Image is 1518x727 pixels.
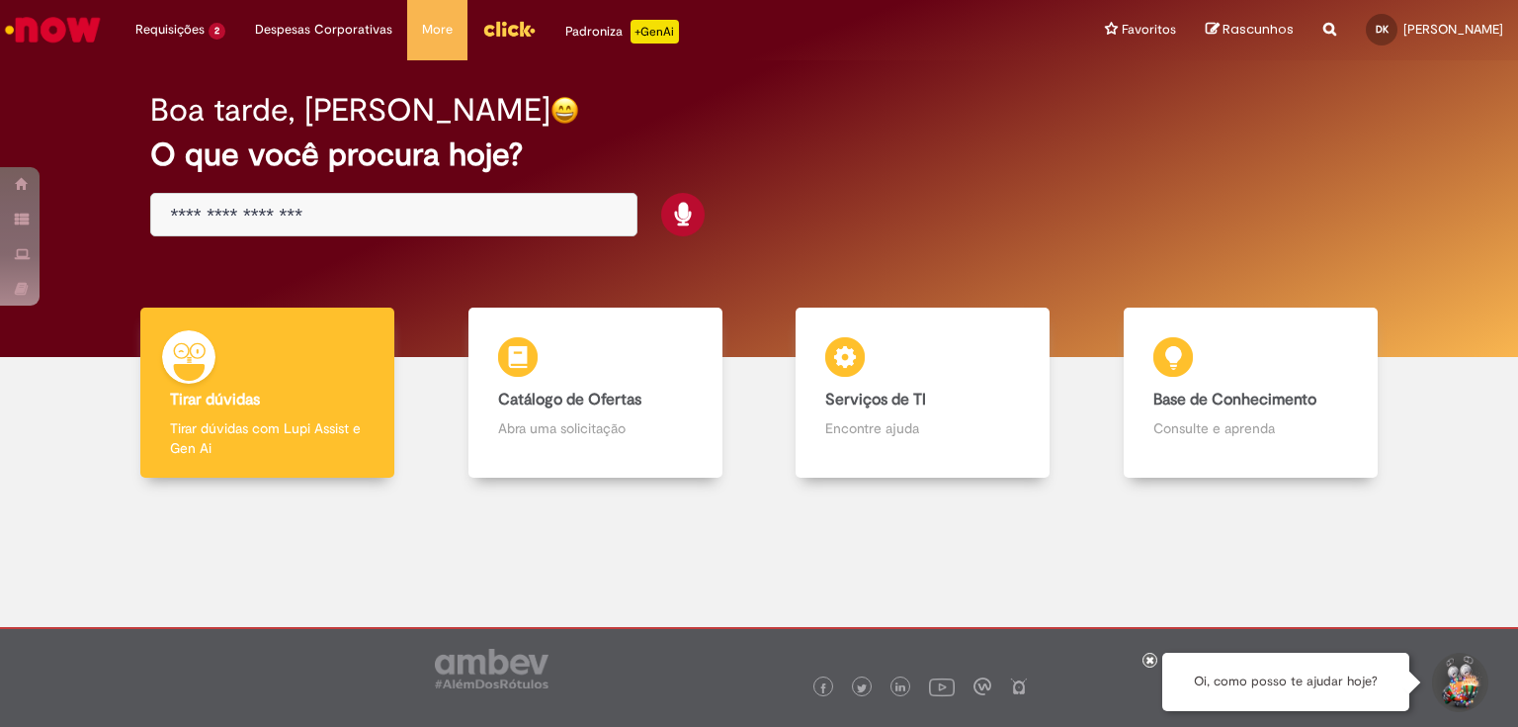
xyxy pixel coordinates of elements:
img: click_logo_yellow_360x200.png [482,14,536,44]
button: Iniciar Conversa de Suporte [1429,653,1488,712]
a: Serviços de TI Encontre ajuda [759,308,1087,479]
span: Despesas Corporativas [255,20,392,40]
div: Padroniza [565,20,679,44]
p: Encontre ajuda [825,418,1020,438]
span: Rascunhos [1223,20,1294,39]
span: 2 [209,23,225,40]
img: logo_footer_twitter.png [857,683,867,693]
span: DK [1376,23,1389,36]
a: Catálogo de Ofertas Abra uma solicitação [432,308,760,479]
p: Consulte e aprenda [1153,418,1348,438]
img: happy-face.png [550,96,579,125]
span: More [422,20,453,40]
b: Catálogo de Ofertas [498,390,641,409]
p: Abra uma solicitação [498,418,693,438]
a: Rascunhos [1206,21,1294,40]
b: Serviços de TI [825,390,926,409]
span: [PERSON_NAME] [1403,21,1503,38]
span: Favoritos [1122,20,1176,40]
img: logo_footer_linkedin.png [895,682,905,694]
img: logo_footer_youtube.png [929,674,955,699]
img: ServiceNow [2,10,104,49]
img: logo_footer_facebook.png [818,683,828,693]
b: Base de Conhecimento [1153,390,1316,409]
h2: Boa tarde, [PERSON_NAME] [150,93,550,128]
p: +GenAi [631,20,679,44]
img: logo_footer_naosei.png [1010,678,1028,695]
div: Oi, como posso te ajudar hoje? [1162,653,1409,711]
h2: O que você procura hoje? [150,137,1369,172]
b: Tirar dúvidas [170,390,260,409]
span: Requisições [135,20,205,40]
a: Tirar dúvidas Tirar dúvidas com Lupi Assist e Gen Ai [104,308,432,479]
a: Base de Conhecimento Consulte e aprenda [1087,308,1415,479]
img: logo_footer_workplace.png [973,678,991,695]
p: Tirar dúvidas com Lupi Assist e Gen Ai [170,418,365,458]
img: logo_footer_ambev_rotulo_gray.png [435,649,548,688]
